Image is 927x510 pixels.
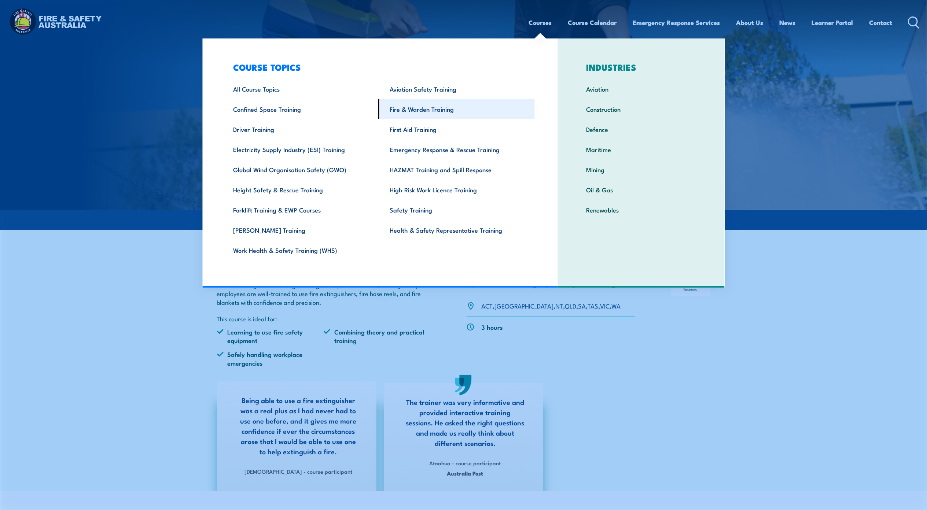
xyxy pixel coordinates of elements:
[482,280,619,288] p: Individuals, Small groups or Corporate bookings
[222,220,378,240] a: [PERSON_NAME] Training
[405,397,525,448] p: The trainer was very informative and provided interactive training sessions. He asked the right q...
[222,119,378,139] a: Driver Training
[600,301,610,310] a: VIC
[495,301,554,310] a: [GEOGRAPHIC_DATA]
[405,469,525,477] span: Australia Post
[222,200,378,220] a: Forklift Training & EWP Courses
[780,13,796,32] a: News
[575,180,708,200] a: Oil & Gas
[575,200,708,220] a: Renewables
[378,139,535,159] a: Emergency Response & Rescue Training
[736,13,764,32] a: About Us
[222,159,378,180] a: Global Wind Organisation Safety (GWO)
[378,180,535,200] a: High Risk Work Licence Training
[378,220,535,240] a: Health & Safety Representative Training
[556,301,563,310] a: NT
[575,62,708,72] h3: INDUSTRIES
[324,328,431,345] li: Combining theory and practical training
[575,119,708,139] a: Defence
[378,79,535,99] a: Aviation Safety Training
[482,301,493,310] a: ACT
[222,180,378,200] a: Height Safety & Rescue Training
[217,314,431,323] p: This course is ideal for:
[222,240,378,260] a: Work Health & Safety Training (WHS)
[578,301,586,310] a: SA
[239,395,358,457] p: Being able to use a fire extinguisher was a real plus as I had never had to use one before, and i...
[575,79,708,99] a: Aviation
[378,99,535,119] a: Fire & Warden Training
[612,301,621,310] a: WA
[378,200,535,220] a: Safety Training
[222,99,378,119] a: Confined Space Training
[575,159,708,180] a: Mining
[588,301,599,310] a: TAS
[633,13,720,32] a: Emergency Response Services
[812,13,853,32] a: Learner Portal
[222,62,535,72] h3: COURSE TOPICS
[222,139,378,159] a: Electricity Supply Industry (ESI) Training
[575,99,708,119] a: Construction
[482,323,503,331] p: 3 hours
[217,328,324,345] li: Learning to use fire safety equipment
[565,301,577,310] a: QLD
[568,13,617,32] a: Course Calendar
[244,467,352,475] strong: [DEMOGRAPHIC_DATA] - course participant
[222,79,378,99] a: All Course Topics
[482,302,621,310] p: , , , , , , ,
[217,281,431,306] p: Our Fire Extinguisher training course goes beyond the basics, making sure your employees are well...
[429,459,501,467] strong: Ataahua - course participant
[378,119,535,139] a: First Aid Training
[217,350,324,367] li: Safely handling workplace emergencies
[575,139,708,159] a: Maritime
[529,13,552,32] a: Courses
[869,13,893,32] a: Contact
[378,159,535,180] a: HAZMAT Training and Spill Response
